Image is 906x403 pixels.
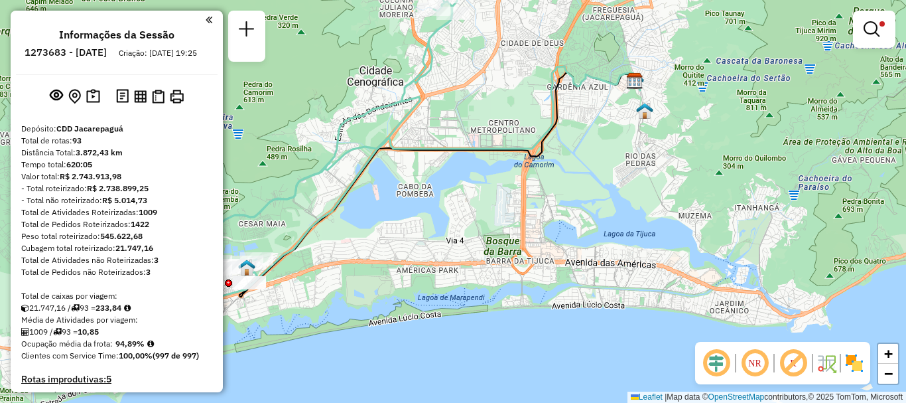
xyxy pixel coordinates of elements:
[131,87,149,105] button: Visualizar relatório de Roteirização
[631,392,663,402] a: Leaflet
[816,353,837,374] img: Fluxo de ruas
[21,390,212,402] h4: Rotas vários dias:
[233,16,260,46] a: Nova sessão e pesquisa
[106,373,111,385] strong: 5
[878,344,898,364] a: Zoom in
[777,347,809,379] span: Exibir rótulo
[878,364,898,384] a: Zoom out
[700,347,732,379] span: Ocultar deslocamento
[21,339,113,349] span: Ocupação média da frota:
[21,290,212,302] div: Total de caixas por viagem:
[102,195,147,205] strong: R$ 5.014,73
[53,328,62,336] i: Total de rotas
[66,159,92,169] strong: 620:05
[59,29,174,41] h4: Informações da Sessão
[167,87,186,106] button: Imprimir Rotas
[21,242,212,254] div: Cubagem total roteirizado:
[76,147,123,157] strong: 3.872,43 km
[87,183,149,193] strong: R$ 2.738.899,25
[139,207,157,217] strong: 1009
[21,374,212,385] h4: Rotas improdutivas:
[60,171,121,181] strong: R$ 2.743.913,98
[96,390,101,402] strong: 0
[21,328,29,336] i: Total de Atividades
[119,351,153,361] strong: 100,00%
[153,351,199,361] strong: (997 de 997)
[21,266,212,278] div: Total de Pedidos não Roteirizados:
[858,16,890,42] a: Exibir filtros
[21,230,212,242] div: Peso total roteirizado:
[636,102,653,120] img: CrossDoking
[884,345,893,362] span: +
[66,86,84,107] button: Centralizar mapa no depósito ou ponto de apoio
[21,314,212,326] div: Média de Atividades por viagem:
[115,243,153,253] strong: 21.747,16
[21,147,212,159] div: Distância Total:
[47,86,66,107] button: Exibir sessão original
[627,392,906,403] div: Map data © contributors,© 2025 TomTom, Microsoft
[626,72,643,90] img: CDD Jacarepaguá
[206,12,212,27] a: Clique aqui para minimizar o painel
[844,353,865,374] img: Exibir/Ocultar setores
[21,206,212,218] div: Total de Atividades Roteirizadas:
[100,231,143,241] strong: 545.622,68
[71,304,80,312] i: Total de rotas
[78,327,99,337] strong: 10,85
[113,47,202,59] div: Criação: [DATE] 19:25
[113,86,131,107] button: Logs desbloquear sessão
[884,365,893,382] span: −
[21,304,29,312] i: Cubagem total roteirizado
[708,392,765,402] a: OpenStreetMap
[739,347,771,379] span: Ocultar NR
[149,87,167,106] button: Visualizar Romaneio
[21,171,212,183] div: Valor total:
[84,86,103,107] button: Painel de Sugestão
[21,302,212,314] div: 21.747,16 / 93 =
[21,135,212,147] div: Total de rotas:
[115,339,145,349] strong: 94,89%
[238,259,255,276] img: UDC Recreio
[56,123,123,133] strong: CDD Jacarepaguá
[879,21,885,27] span: Filtro Ativo
[21,183,212,195] div: - Total roteirizado:
[72,135,82,145] strong: 93
[21,159,212,171] div: Tempo total:
[21,351,119,361] span: Clientes com Service Time:
[21,218,212,230] div: Total de Pedidos Roteirizados:
[21,123,212,135] div: Depósito:
[124,304,131,312] i: Meta Caixas/viagem: 221,30 Diferença: 12,54
[154,255,159,265] strong: 3
[21,254,212,266] div: Total de Atividades não Roteirizadas:
[25,46,107,58] h6: 1273683 - [DATE]
[146,267,151,277] strong: 3
[131,219,149,229] strong: 1422
[96,303,121,313] strong: 233,84
[665,392,667,402] span: |
[21,195,212,206] div: - Total não roteirizado:
[21,326,212,338] div: 1009 / 93 =
[147,340,154,348] em: Média calculada utilizando a maior ocupação (%Peso ou %Cubagem) de cada rota da sessão. Rotas cro...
